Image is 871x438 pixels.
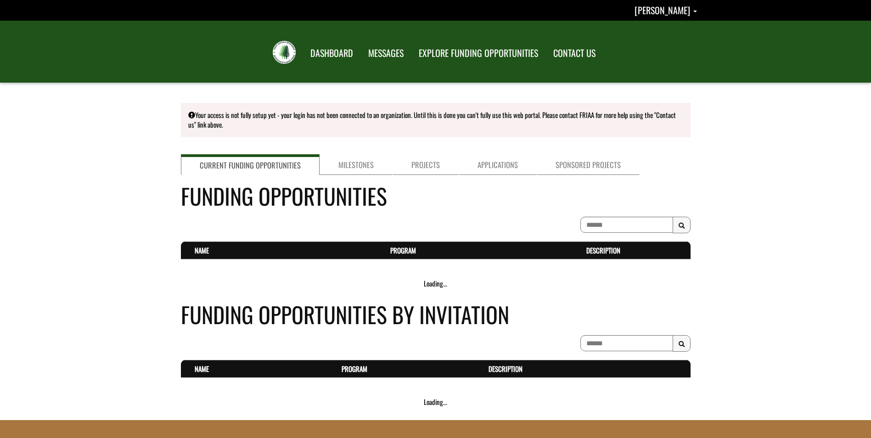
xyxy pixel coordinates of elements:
[393,154,459,175] a: Projects
[580,217,673,233] input: To search on partial text, use the asterisk (*) wildcard character.
[673,335,691,352] button: Search Results
[342,364,367,374] a: Program
[273,41,296,64] img: FRIAA Submissions Portal
[195,245,209,255] a: Name
[489,364,523,374] a: Description
[537,154,640,175] a: Sponsored Projects
[586,245,620,255] a: Description
[635,3,690,17] span: [PERSON_NAME]
[390,245,416,255] a: Program
[546,42,602,65] a: CONTACT US
[303,42,360,65] a: DASHBOARD
[459,154,537,175] a: Applications
[181,279,691,288] div: Loading...
[635,3,697,17] a: Kim Pashak
[580,335,673,351] input: To search on partial text, use the asterisk (*) wildcard character.
[673,217,691,233] button: Search Results
[181,298,691,331] h4: Funding Opportunities By Invitation
[361,42,410,65] a: MESSAGES
[302,39,602,65] nav: Main Navigation
[412,42,545,65] a: EXPLORE FUNDING OPPORTUNITIES
[181,180,691,212] h4: Funding Opportunities
[181,397,691,407] div: Loading...
[320,154,393,175] a: Milestones
[671,360,691,378] th: Actions
[181,154,320,175] a: Current Funding Opportunities
[195,364,209,374] a: Name
[181,103,691,137] div: Your access is not fully setup yet - your login has not been connected to an organization. Until ...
